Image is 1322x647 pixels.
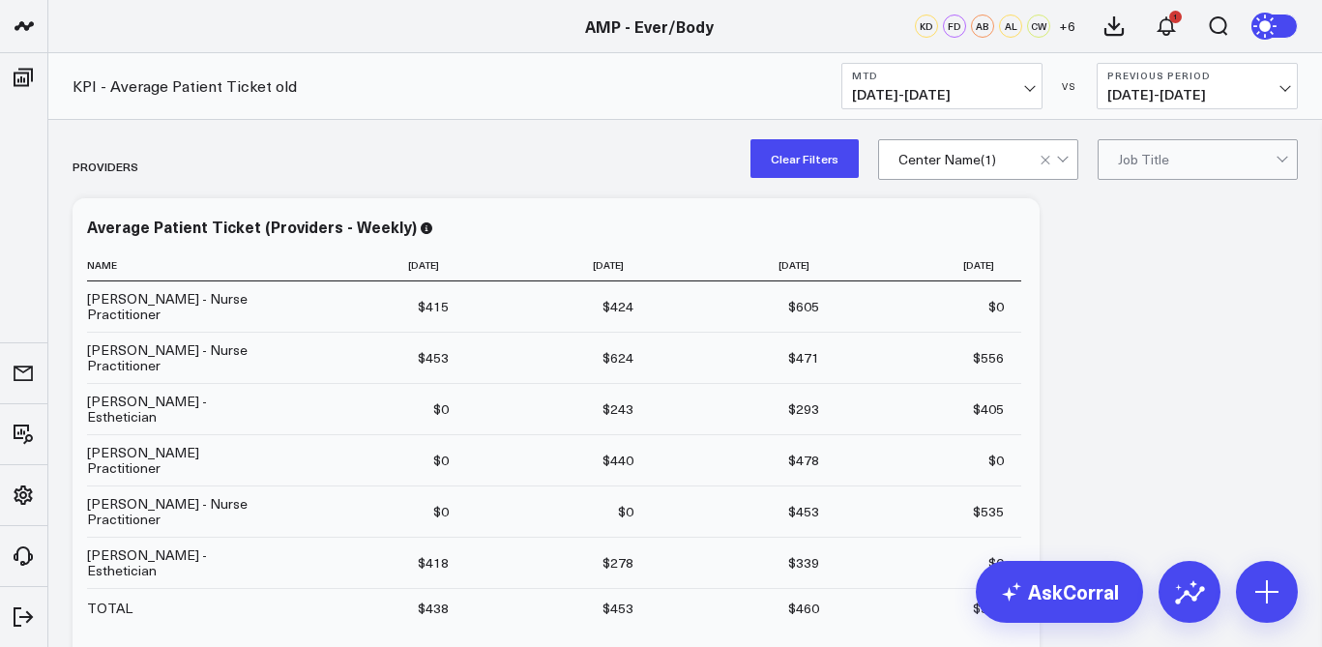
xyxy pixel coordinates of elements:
[602,399,633,419] div: $243
[976,561,1143,623] a: AskCorral
[852,70,1032,81] b: MTD
[418,348,449,368] div: $453
[466,250,652,281] th: [DATE]
[915,15,938,38] div: KD
[1107,70,1287,81] b: Previous Period
[788,502,819,521] div: $453
[973,348,1004,368] div: $556
[602,553,633,573] div: $278
[988,451,1004,470] div: $0
[1107,87,1287,103] span: [DATE] - [DATE]
[788,297,819,316] div: $605
[971,15,994,38] div: AB
[602,297,633,316] div: $424
[87,537,280,588] td: [PERSON_NAME] - Esthetician
[988,297,1004,316] div: $0
[788,399,819,419] div: $293
[433,399,449,419] div: $0
[433,451,449,470] div: $0
[585,15,714,37] a: AMP - Ever/Body
[898,152,996,167] div: Center Name ( 1 )
[87,485,280,537] td: [PERSON_NAME] - Nurse Practitioner
[1059,19,1075,33] span: + 6
[418,553,449,573] div: $418
[651,250,837,281] th: [DATE]
[433,502,449,521] div: $0
[87,383,280,434] td: [PERSON_NAME] - Esthetician
[973,502,1004,521] div: $535
[618,502,633,521] div: $0
[1027,15,1050,38] div: CW
[837,250,1022,281] th: [DATE]
[418,599,449,618] div: $438
[999,15,1022,38] div: AL
[852,87,1032,103] span: [DATE] - [DATE]
[973,599,1004,618] div: $502
[1097,63,1298,109] button: Previous Period[DATE]-[DATE]
[788,553,819,573] div: $339
[73,144,138,189] div: Providers
[1052,80,1087,92] div: VS
[602,599,633,618] div: $453
[602,451,633,470] div: $440
[87,216,417,237] div: Average Patient Ticket (Providers - Weekly)
[87,250,280,281] th: Name
[418,297,449,316] div: $415
[602,348,633,368] div: $624
[988,553,1004,573] div: $0
[788,599,819,618] div: $460
[841,63,1043,109] button: MTD[DATE]-[DATE]
[87,434,280,485] td: [PERSON_NAME] Practitioner
[73,75,297,97] a: KPI - Average Patient Ticket old
[87,332,280,383] td: [PERSON_NAME] - Nurse Practitioner
[87,588,280,628] td: TOTAL
[973,399,1004,419] div: $405
[788,348,819,368] div: $471
[87,281,280,332] td: [PERSON_NAME] - Nurse Practitioner
[280,250,466,281] th: [DATE]
[943,15,966,38] div: FD
[1055,15,1078,38] button: +6
[1169,11,1182,23] div: 1
[788,451,819,470] div: $478
[750,139,859,178] button: Clear Filters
